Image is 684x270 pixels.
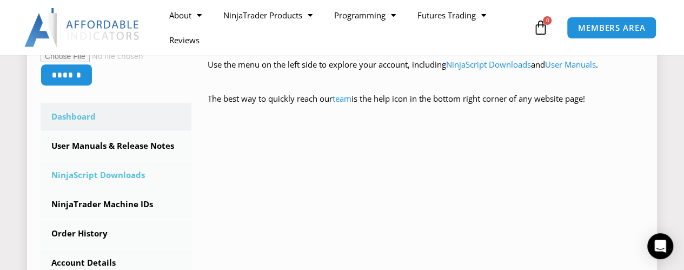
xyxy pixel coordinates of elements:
div: Open Intercom Messenger [647,233,673,259]
a: User Manuals [545,59,596,70]
a: Reviews [158,28,210,52]
a: team [333,93,351,104]
p: Use the menu on the left side to explore your account, including and . [208,57,643,88]
a: NinjaScript Downloads [41,161,191,189]
span: MEMBERS AREA [578,24,646,32]
a: Order History [41,220,191,248]
img: LogoAI | Affordable Indicators – NinjaTrader [24,8,141,47]
a: 0 [516,12,564,43]
a: NinjaScript Downloads [446,59,531,70]
a: NinjaTrader Products [212,3,323,28]
a: MEMBERS AREA [567,17,657,39]
a: Futures Trading [407,3,497,28]
a: Dashboard [41,103,191,131]
a: NinjaTrader Machine IDs [41,190,191,219]
a: Programming [323,3,407,28]
a: About [158,3,212,28]
p: The best way to quickly reach our is the help icon in the bottom right corner of any website page! [208,91,643,122]
nav: Menu [158,3,530,52]
span: 0 [543,16,552,25]
a: User Manuals & Release Notes [41,132,191,160]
